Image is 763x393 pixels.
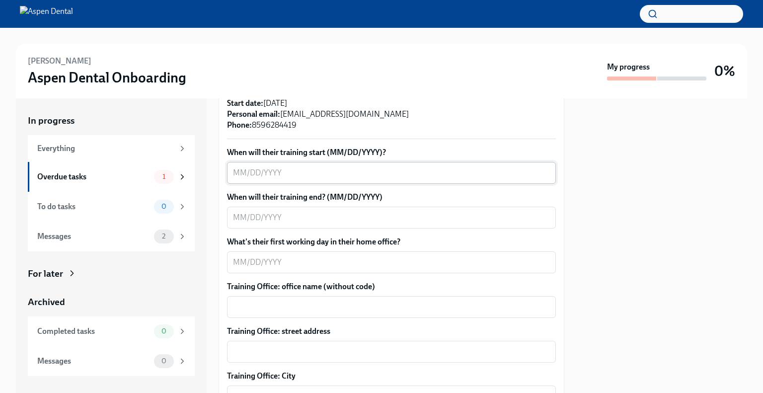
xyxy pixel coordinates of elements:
[227,120,252,130] strong: Phone:
[155,357,172,365] span: 0
[227,147,556,158] label: When will their training start (MM/DD/YYYY)?
[28,192,195,222] a: To do tasks0
[28,316,195,346] a: Completed tasks0
[37,143,174,154] div: Everything
[28,222,195,251] a: Messages2
[227,192,556,203] label: When will their training end? (MM/DD/YYYY)
[28,135,195,162] a: Everything
[155,203,172,210] span: 0
[28,114,195,127] a: In progress
[227,371,556,382] label: Training Office: City
[37,171,150,182] div: Overdue tasks
[607,62,650,73] strong: My progress
[28,162,195,192] a: Overdue tasks1
[227,98,263,108] strong: Start date:
[227,236,556,247] label: What's their first working day in their home office?
[37,201,150,212] div: To do tasks
[28,346,195,376] a: Messages0
[28,267,63,280] div: For later
[227,281,556,292] label: Training Office: office name (without code)
[156,233,171,240] span: 2
[227,109,280,119] strong: Personal email:
[37,326,150,337] div: Completed tasks
[28,267,195,280] a: For later
[156,173,171,180] span: 1
[714,62,735,80] h3: 0%
[37,356,150,367] div: Messages
[227,326,556,337] label: Training Office: street address
[28,69,186,86] h3: Aspen Dental Onboarding
[20,6,73,22] img: Aspen Dental
[155,327,172,335] span: 0
[28,56,91,67] h6: [PERSON_NAME]
[28,296,195,309] a: Archived
[37,231,150,242] div: Messages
